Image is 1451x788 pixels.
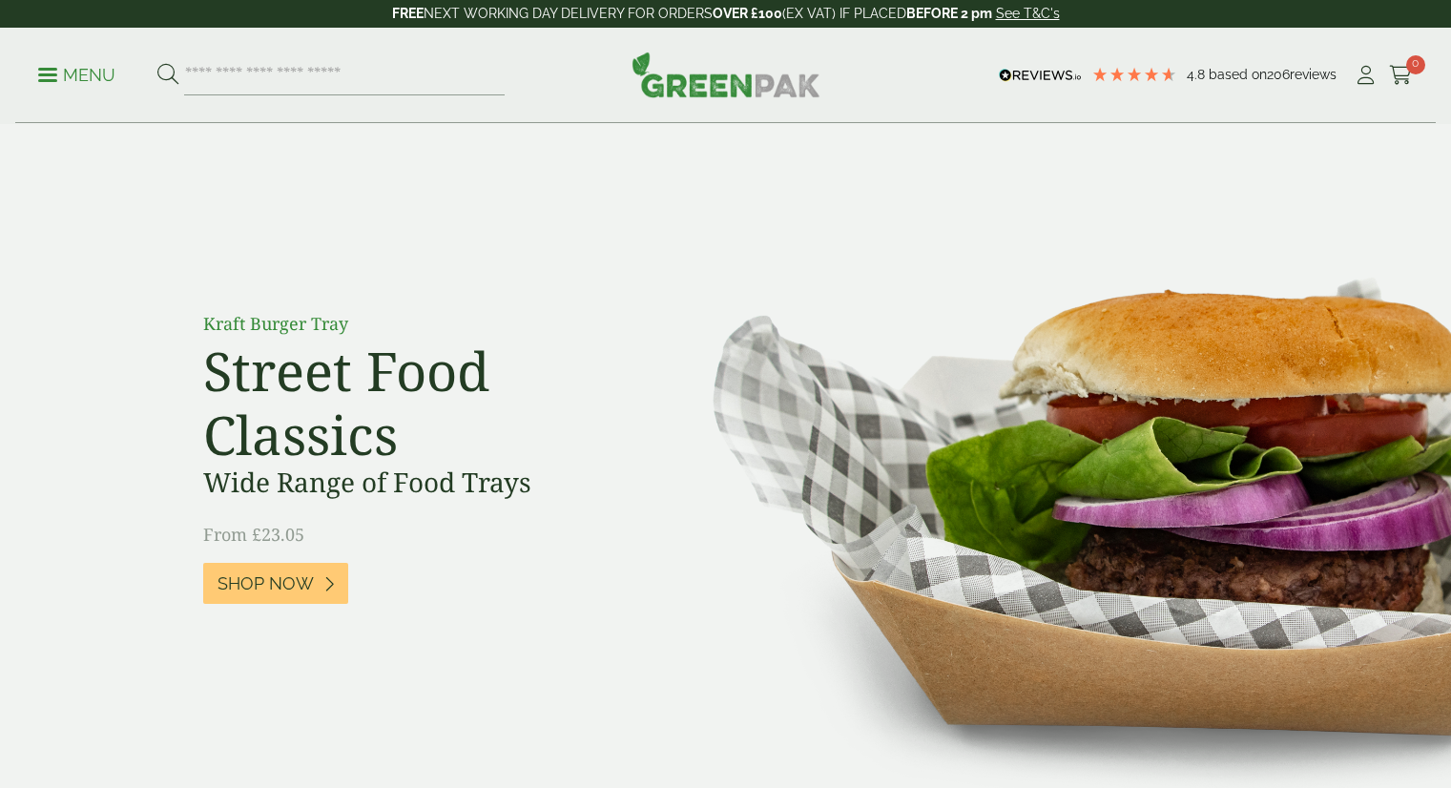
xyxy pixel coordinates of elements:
[906,6,992,21] strong: BEFORE 2 pm
[203,563,348,604] a: Shop Now
[999,69,1082,82] img: REVIEWS.io
[1187,67,1209,82] span: 4.8
[203,339,632,467] h2: Street Food Classics
[1389,61,1413,90] a: 0
[1406,55,1425,74] span: 0
[996,6,1060,21] a: See T&C's
[632,52,820,97] img: GreenPak Supplies
[203,523,304,546] span: From £23.05
[1209,67,1267,82] span: Based on
[1267,67,1290,82] span: 206
[713,6,782,21] strong: OVER £100
[1290,67,1337,82] span: reviews
[392,6,424,21] strong: FREE
[1354,66,1378,85] i: My Account
[1091,66,1177,83] div: 4.79 Stars
[1389,66,1413,85] i: Cart
[38,64,115,83] a: Menu
[38,64,115,87] p: Menu
[203,311,632,337] p: Kraft Burger Tray
[203,467,632,499] h3: Wide Range of Food Trays
[218,573,314,594] span: Shop Now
